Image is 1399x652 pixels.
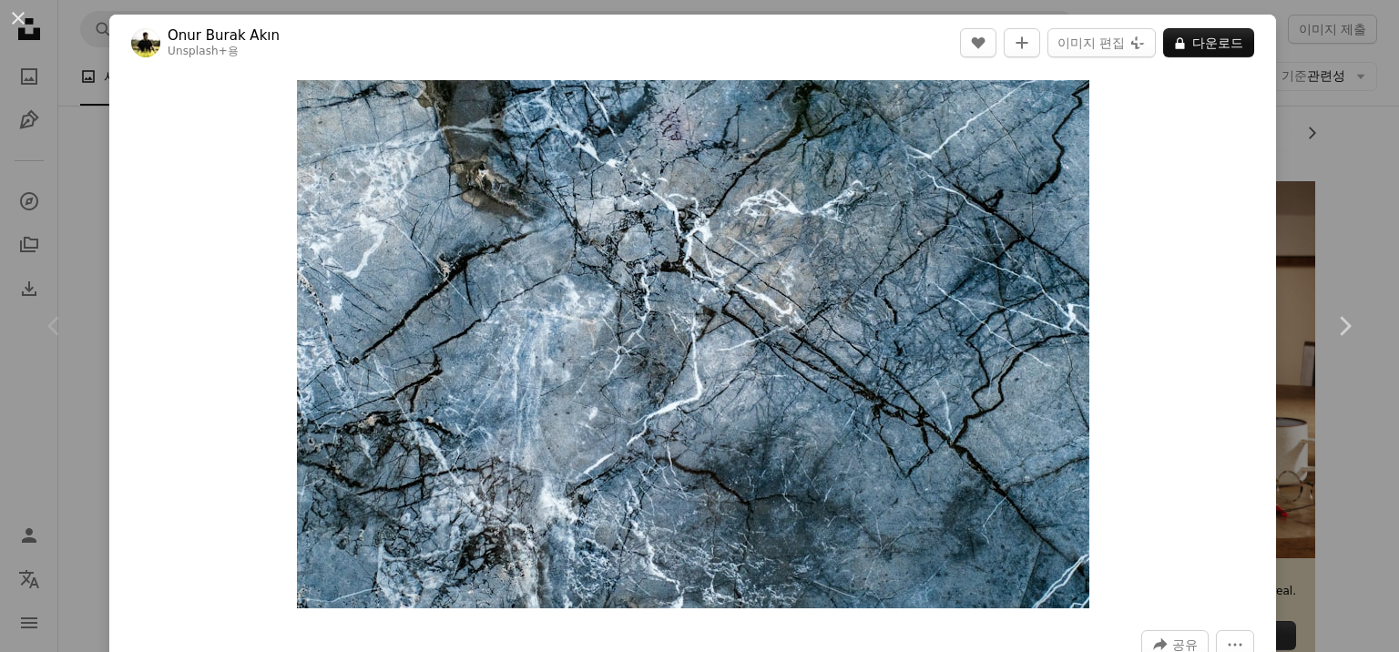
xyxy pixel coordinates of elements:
[131,28,160,57] img: Onur Burak Akın의 프로필로 이동
[1163,28,1254,57] button: 다운로드
[960,28,996,57] button: 좋아요
[1047,28,1156,57] button: 이미지 편집
[1004,28,1040,57] button: 컬렉션에 추가
[297,80,1089,608] img: 대리석 표면의 클로즈업 보기
[168,45,228,57] a: Unsplash+
[168,26,280,45] a: Onur Burak Akın
[168,45,280,59] div: 용
[1290,239,1399,413] a: 다음
[297,80,1089,608] button: 이 이미지 확대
